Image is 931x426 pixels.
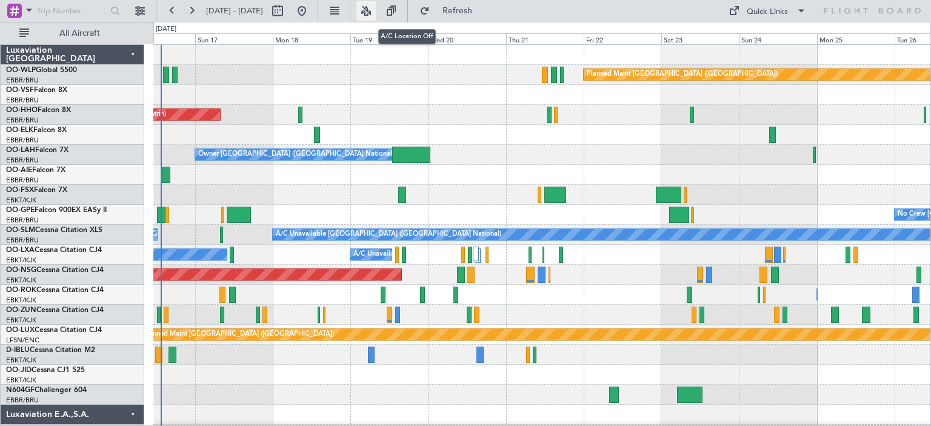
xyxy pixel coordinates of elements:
[378,29,436,44] div: A/C Location Off
[739,33,816,44] div: Sun 24
[350,33,428,44] div: Tue 19
[6,387,35,394] span: N604GF
[6,356,36,365] a: EBKT/KJK
[587,65,778,84] div: Planned Maint [GEOGRAPHIC_DATA] ([GEOGRAPHIC_DATA])
[6,276,36,285] a: EBKT/KJK
[156,24,176,35] div: [DATE]
[6,67,36,74] span: OO-WLP
[6,176,39,185] a: EBBR/BRU
[414,1,487,21] button: Refresh
[6,347,30,354] span: D-IBLU
[198,145,394,164] div: Owner [GEOGRAPHIC_DATA] ([GEOGRAPHIC_DATA] National)
[6,156,39,165] a: EBBR/BRU
[6,216,39,225] a: EBBR/BRU
[6,227,35,234] span: OO-SLM
[584,33,661,44] div: Fri 22
[428,33,506,44] div: Wed 20
[6,67,77,74] a: OO-WLPGlobal 5500
[13,24,132,43] button: All Aircraft
[6,376,36,385] a: EBKT/KJK
[6,187,67,194] a: OO-FSXFalcon 7X
[6,267,36,274] span: OO-NSG
[117,33,195,44] div: Sat 16
[6,287,104,294] a: OO-ROKCessna Citation CJ4
[32,29,128,38] span: All Aircraft
[722,1,812,21] button: Quick Links
[6,367,85,374] a: OO-JIDCessna CJ1 525
[661,33,739,44] div: Sat 23
[6,247,102,254] a: OO-LXACessna Citation CJ4
[6,316,36,325] a: EBKT/KJK
[6,87,67,94] a: OO-VSFFalcon 8X
[6,107,38,114] span: OO-HHO
[6,236,39,245] a: EBBR/BRU
[6,207,35,214] span: OO-GPE
[195,33,273,44] div: Sun 17
[817,33,895,44] div: Mon 25
[6,167,32,174] span: OO-AIE
[6,347,95,354] a: D-IBLUCessna Citation M2
[6,147,35,154] span: OO-LAH
[37,2,107,20] input: Trip Number
[747,6,788,18] div: Quick Links
[6,396,39,405] a: EBBR/BRU
[6,307,104,314] a: OO-ZUNCessna Citation CJ4
[6,267,104,274] a: OO-NSGCessna Citation CJ4
[6,147,68,154] a: OO-LAHFalcon 7X
[6,167,65,174] a: OO-AIEFalcon 7X
[6,116,39,125] a: EBBR/BRU
[6,187,34,194] span: OO-FSX
[6,327,35,334] span: OO-LUX
[353,245,404,264] div: A/C Unavailable
[6,136,39,145] a: EBBR/BRU
[6,227,102,234] a: OO-SLMCessna Citation XLS
[6,307,36,314] span: OO-ZUN
[432,7,483,15] span: Refresh
[6,247,35,254] span: OO-LXA
[6,127,33,134] span: OO-ELK
[6,196,36,205] a: EBKT/KJK
[6,207,107,214] a: OO-GPEFalcon 900EX EASy II
[276,225,501,244] div: A/C Unavailable [GEOGRAPHIC_DATA] ([GEOGRAPHIC_DATA] National)
[6,387,87,394] a: N604GFChallenger 604
[6,336,39,345] a: LFSN/ENC
[143,325,334,344] div: Planned Maint [GEOGRAPHIC_DATA] ([GEOGRAPHIC_DATA])
[6,367,32,374] span: OO-JID
[6,287,36,294] span: OO-ROK
[6,76,39,85] a: EBBR/BRU
[6,127,67,134] a: OO-ELKFalcon 8X
[206,5,263,16] span: [DATE] - [DATE]
[6,296,36,305] a: EBKT/KJK
[6,96,39,105] a: EBBR/BRU
[6,327,102,334] a: OO-LUXCessna Citation CJ4
[6,87,34,94] span: OO-VSF
[6,107,71,114] a: OO-HHOFalcon 8X
[273,33,350,44] div: Mon 18
[6,256,36,265] a: EBKT/KJK
[506,33,584,44] div: Thu 21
